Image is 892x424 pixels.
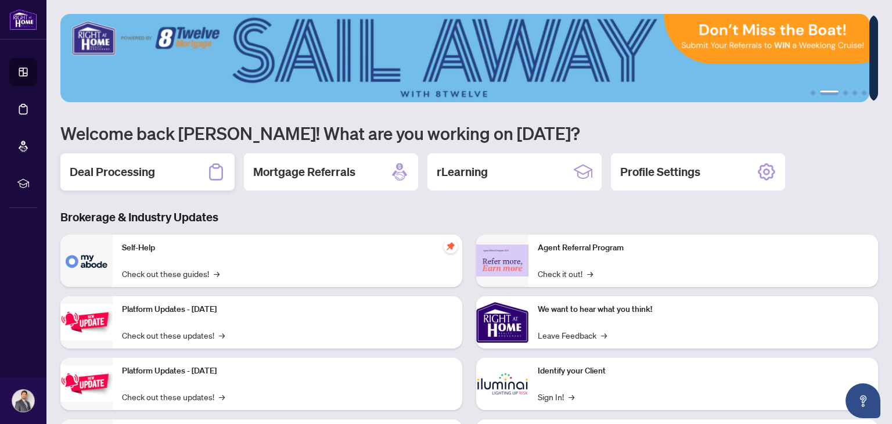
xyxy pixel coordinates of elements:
p: Identify your Client [538,365,869,378]
h2: rLearning [437,164,488,180]
span: → [587,267,593,280]
span: pushpin [444,239,458,253]
span: → [569,390,574,403]
a: Check out these updates!→ [122,390,225,403]
h2: Deal Processing [70,164,155,180]
img: Self-Help [60,235,113,287]
span: → [219,329,225,342]
a: Check out these updates!→ [122,329,225,342]
h2: Profile Settings [620,164,700,180]
img: logo [9,9,37,30]
button: 1 [811,91,815,95]
a: Leave Feedback→ [538,329,607,342]
p: Platform Updates - [DATE] [122,365,453,378]
p: We want to hear what you think! [538,303,869,316]
button: 5 [862,91,866,95]
a: Check it out!→ [538,267,593,280]
img: Slide 1 [60,14,869,102]
h3: Brokerage & Industry Updates [60,209,878,225]
button: 2 [820,91,839,95]
a: Sign In!→ [538,390,574,403]
a: Check out these guides!→ [122,267,220,280]
span: → [219,390,225,403]
img: Profile Icon [12,390,34,412]
img: We want to hear what you think! [476,296,528,348]
h1: Welcome back [PERSON_NAME]! What are you working on [DATE]? [60,122,878,144]
p: Platform Updates - [DATE] [122,303,453,316]
p: Agent Referral Program [538,242,869,254]
button: Open asap [846,383,880,418]
p: Self-Help [122,242,453,254]
span: → [601,329,607,342]
img: Agent Referral Program [476,245,528,276]
img: Platform Updates - July 8, 2025 [60,365,113,402]
img: Identify your Client [476,358,528,410]
span: → [214,267,220,280]
h2: Mortgage Referrals [253,164,355,180]
button: 3 [843,91,848,95]
button: 4 [853,91,857,95]
img: Platform Updates - July 21, 2025 [60,304,113,340]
